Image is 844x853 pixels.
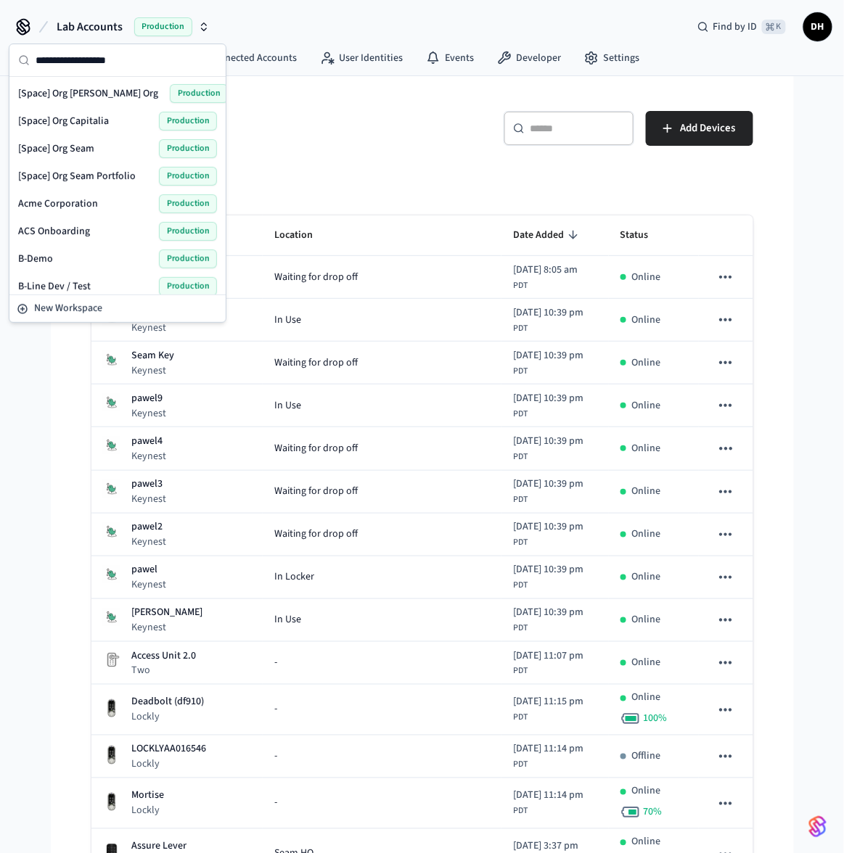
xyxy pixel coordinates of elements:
img: KeyNest Key [103,394,120,411]
span: [DATE] 10:39 pm [513,434,583,449]
span: PDT [513,536,528,549]
span: 100 % [644,712,668,726]
span: [Space] Org Capitalia [18,114,109,128]
span: [DATE] 10:39 pm [513,348,583,363]
p: Keynest [132,449,167,463]
p: LOCKLYAA016546 [132,742,207,757]
img: Lockly Vision Lock, Front [103,792,120,813]
span: Production [159,277,217,296]
span: Production [159,139,217,158]
span: Acme Corporation [18,197,98,211]
span: [DATE] 10:39 pm [513,519,583,535]
p: Deadbolt (df910) [132,695,205,710]
p: Keynest [132,321,188,335]
span: Find by ID [713,20,758,34]
span: [DATE] 10:39 pm [513,305,583,321]
p: Online [632,612,661,627]
p: [PERSON_NAME] [132,605,203,620]
p: Seam Key [132,348,175,363]
span: ACS Onboarding [18,224,90,239]
p: Keynest [132,406,167,421]
span: Production [134,17,192,36]
h5: Devices [91,111,414,141]
span: Production [159,194,217,213]
button: DH [803,12,832,41]
a: Events [414,45,485,71]
span: PDT [513,408,528,421]
p: Online [632,441,661,456]
p: Online [632,691,661,706]
span: B-Demo [18,252,53,266]
span: Lab Accounts [57,18,123,36]
span: [DATE] 10:39 pm [513,562,583,577]
div: America/Los_Angeles [513,391,583,421]
span: [DATE] 10:39 pm [513,605,583,620]
span: [DATE] 10:39 pm [513,391,583,406]
span: PDT [513,665,528,678]
span: DH [805,14,831,40]
span: Date Added [513,224,583,247]
span: In Use [274,612,301,627]
span: New Workspace [34,301,102,316]
div: America/Los_Angeles [513,605,583,635]
span: B-Line Dev / Test [18,279,91,294]
div: America/Los_Angeles [513,562,583,592]
span: [DATE] 10:39 pm [513,477,583,492]
span: PDT [513,493,528,506]
span: In Locker [274,569,314,585]
span: Waiting for drop off [274,270,358,285]
span: PDT [513,759,528,772]
span: [Space] Org Seam Portfolio [18,169,136,184]
p: pawel2 [132,519,167,535]
span: PDT [513,279,528,292]
span: [DATE] 11:07 pm [513,648,583,664]
p: Mortise [132,788,165,804]
span: In Use [274,398,301,413]
p: Keynest [132,492,167,506]
p: Online [632,398,661,413]
img: KeyNest Key [103,609,120,626]
div: America/Los_Angeles [513,477,583,506]
p: Lockly [132,710,205,725]
p: Online [632,484,661,499]
span: Waiting for drop off [274,484,358,499]
img: KeyNest Key [103,437,120,454]
img: KeyNest Key [103,523,120,540]
p: Keynest [132,535,167,549]
p: Online [632,835,661,850]
div: America/Los_Angeles [513,695,583,725]
span: Location [274,224,332,247]
a: User Identities [308,45,414,71]
p: Online [632,784,661,799]
span: - [274,796,277,811]
span: In Use [274,313,301,328]
p: Lockly [132,757,207,772]
div: Find by ID⌘ K [686,14,798,40]
p: Keynest [132,363,175,378]
p: Online [632,313,661,328]
button: Add Devices [646,111,753,146]
div: America/Los_Angeles [513,305,583,335]
span: ⌘ K [762,20,786,34]
span: Production [159,112,217,131]
p: Lockly [132,804,165,818]
span: PDT [513,805,528,818]
span: Waiting for drop off [274,355,358,371]
span: PDT [513,365,528,378]
span: [DATE] 11:15 pm [513,695,583,710]
p: Online [632,569,661,585]
p: Two [132,664,197,678]
span: [Space] Org [PERSON_NAME] Org [18,86,158,101]
span: Production [159,250,217,268]
p: pawel [132,562,167,577]
p: pawel3 [132,477,167,492]
img: Placeholder Lock Image [103,651,120,669]
p: Online [632,527,661,542]
p: Online [632,355,661,371]
span: [DATE] 8:05 am [513,263,578,278]
span: PDT [513,450,528,463]
p: Keynest [132,620,203,635]
div: America/Los_Angeles [513,648,583,678]
span: Production [159,167,217,186]
img: Lockly Vision Lock, Front [103,745,120,766]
